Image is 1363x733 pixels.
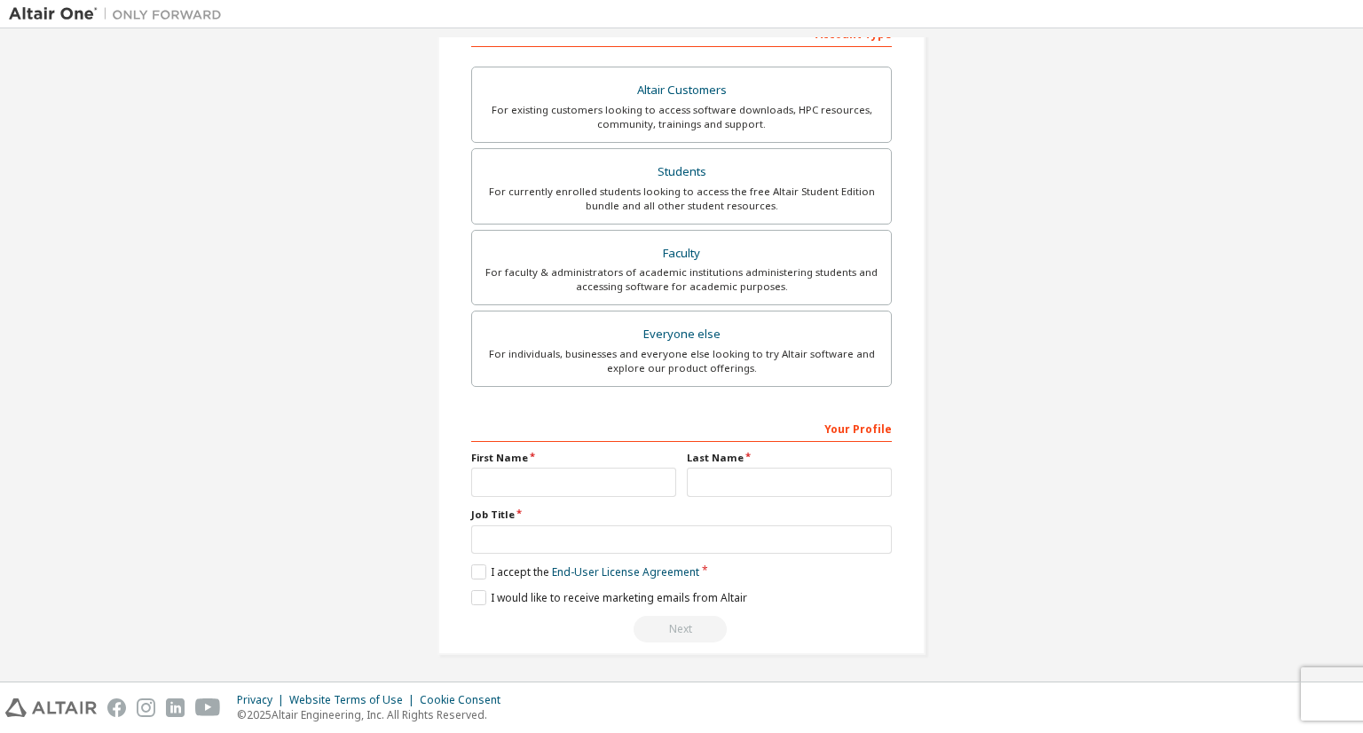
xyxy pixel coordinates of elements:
[483,265,880,294] div: For faculty & administrators of academic institutions administering students and accessing softwa...
[552,564,699,579] a: End-User License Agreement
[471,451,676,465] label: First Name
[483,241,880,266] div: Faculty
[195,698,221,717] img: youtube.svg
[471,590,747,605] label: I would like to receive marketing emails from Altair
[471,508,892,522] label: Job Title
[5,698,97,717] img: altair_logo.svg
[471,414,892,442] div: Your Profile
[107,698,126,717] img: facebook.svg
[483,347,880,375] div: For individuals, businesses and everyone else looking to try Altair software and explore our prod...
[483,78,880,103] div: Altair Customers
[471,564,699,579] label: I accept the
[483,160,880,185] div: Students
[471,616,892,642] div: Read and acccept EULA to continue
[289,693,420,707] div: Website Terms of Use
[420,693,511,707] div: Cookie Consent
[237,707,511,722] p: © 2025 Altair Engineering, Inc. All Rights Reserved.
[9,5,231,23] img: Altair One
[237,693,289,707] div: Privacy
[483,322,880,347] div: Everyone else
[483,185,880,213] div: For currently enrolled students looking to access the free Altair Student Edition bundle and all ...
[483,103,880,131] div: For existing customers looking to access software downloads, HPC resources, community, trainings ...
[687,451,892,465] label: Last Name
[137,698,155,717] img: instagram.svg
[166,698,185,717] img: linkedin.svg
